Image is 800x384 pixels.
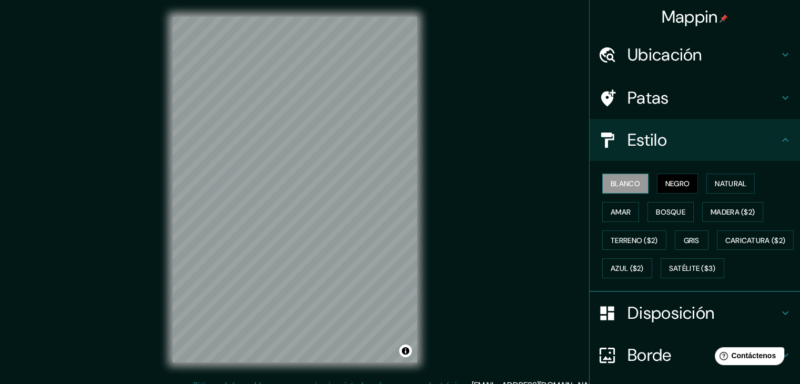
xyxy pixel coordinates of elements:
[702,202,763,222] button: Madera ($2)
[717,230,794,250] button: Caricatura ($2)
[399,345,412,357] button: Activar o desactivar atribución
[675,230,708,250] button: Gris
[661,258,724,278] button: Satélite ($3)
[602,174,649,194] button: Blanco
[684,236,700,245] font: Gris
[590,334,800,376] div: Borde
[706,343,788,372] iframe: Lanzador de widgets de ayuda
[602,258,652,278] button: Azul ($2)
[590,292,800,334] div: Disposición
[611,179,640,188] font: Blanco
[590,77,800,119] div: Patas
[627,129,667,151] font: Estilo
[611,207,631,217] font: Amar
[720,14,728,23] img: pin-icon.png
[590,34,800,76] div: Ubicación
[627,302,714,324] font: Disposición
[627,344,672,366] font: Borde
[669,264,716,274] font: Satélite ($3)
[173,17,417,362] canvas: Mapa
[602,202,639,222] button: Amar
[711,207,755,217] font: Madera ($2)
[611,236,658,245] font: Terreno ($2)
[602,230,666,250] button: Terreno ($2)
[706,174,755,194] button: Natural
[611,264,644,274] font: Azul ($2)
[627,87,669,109] font: Patas
[656,207,685,217] font: Bosque
[657,174,698,194] button: Negro
[627,44,702,66] font: Ubicación
[662,6,718,28] font: Mappin
[715,179,746,188] font: Natural
[647,202,694,222] button: Bosque
[665,179,690,188] font: Negro
[590,119,800,161] div: Estilo
[725,236,786,245] font: Caricatura ($2)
